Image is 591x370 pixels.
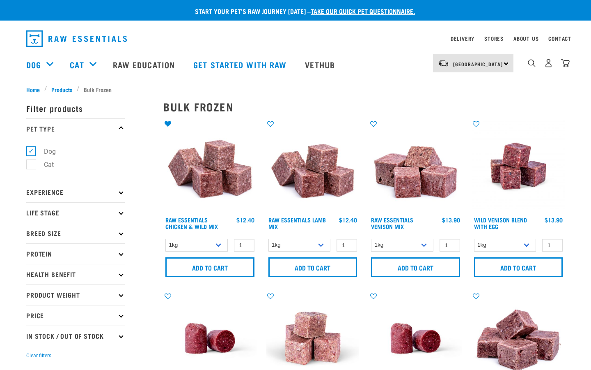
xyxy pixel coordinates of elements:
input: Add to cart [268,257,357,277]
img: user.png [544,59,553,67]
a: Raw Education [105,48,185,81]
img: home-icon-1@2x.png [528,59,536,67]
div: $12.40 [236,217,254,223]
a: Stores [484,37,504,40]
input: 1 [542,239,563,252]
nav: breadcrumbs [26,85,565,94]
p: Experience [26,182,125,202]
a: Raw Essentials Lamb Mix [268,218,326,228]
p: Breed Size [26,223,125,243]
a: About Us [513,37,538,40]
p: Filter products [26,98,125,118]
div: $13.90 [442,217,460,223]
p: In Stock / Out Of Stock [26,326,125,346]
a: Wild Venison Blend with Egg [474,218,527,228]
input: 1 [234,239,254,252]
div: $12.40 [339,217,357,223]
button: Clear filters [26,352,51,359]
span: [GEOGRAPHIC_DATA] [453,62,503,65]
img: Raw Essentials Logo [26,30,127,47]
p: Product Weight [26,284,125,305]
a: take our quick pet questionnaire. [311,9,415,13]
img: Venison Egg 1616 [472,120,565,213]
img: van-moving.png [438,60,449,67]
a: Get started with Raw [185,48,297,81]
input: 1 [440,239,460,252]
span: Products [51,85,72,94]
span: Home [26,85,40,94]
input: Add to cart [371,257,460,277]
a: Cat [70,58,84,71]
input: Add to cart [165,257,254,277]
p: Protein [26,243,125,264]
a: Products [47,85,77,94]
div: $13.90 [545,217,563,223]
p: Health Benefit [26,264,125,284]
a: Vethub [297,48,345,81]
img: Pile Of Cubed Chicken Wild Meat Mix [163,120,257,213]
h2: Bulk Frozen [163,100,565,113]
a: Home [26,85,44,94]
label: Cat [31,160,57,170]
label: Dog [31,146,59,157]
p: Life Stage [26,202,125,223]
nav: dropdown navigation [20,27,571,50]
a: Raw Essentials Chicken & Wild Mix [165,218,218,228]
img: 1113 RE Venison Mix 01 [369,120,462,213]
a: Dog [26,58,41,71]
p: Price [26,305,125,326]
p: Pet Type [26,118,125,139]
img: home-icon@2x.png [561,59,570,67]
a: Delivery [451,37,474,40]
a: Raw Essentials Venison Mix [371,218,413,228]
a: Contact [548,37,571,40]
input: Add to cart [474,257,563,277]
img: ?1041 RE Lamb Mix 01 [266,120,360,213]
input: 1 [337,239,357,252]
